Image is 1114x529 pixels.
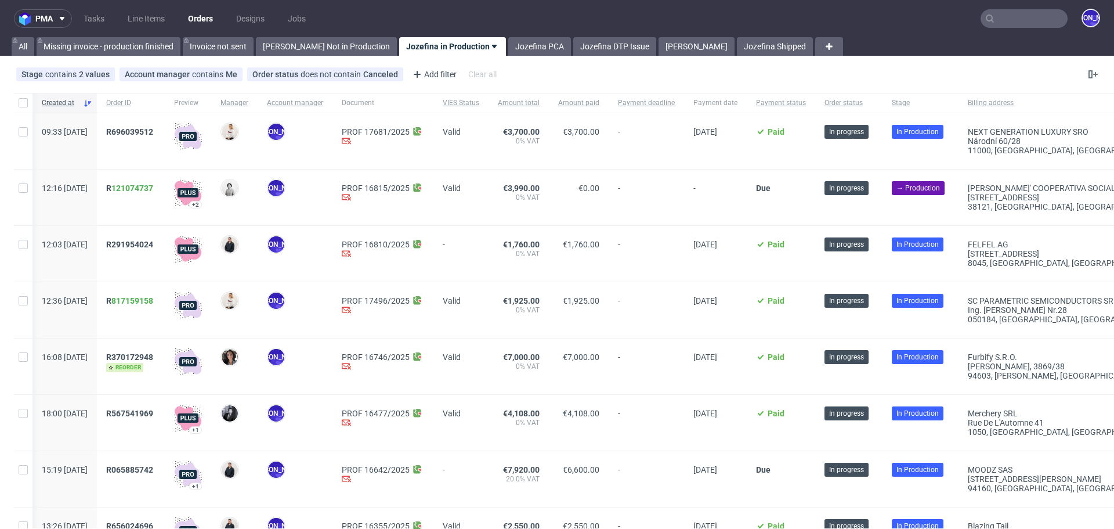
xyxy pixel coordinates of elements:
div: Me [226,70,237,79]
a: R291954024 [106,240,155,249]
span: Paid [768,409,784,418]
div: Valid [443,350,479,362]
span: €1,925.00 [563,296,599,305]
span: Paid [768,296,784,305]
span: In Production [896,408,939,419]
span: €1,925.00 [503,296,540,305]
span: In progress [829,127,864,137]
a: Orders [181,9,220,28]
img: pro-icon.017ec5509f39f3e742e3.png [174,460,202,488]
span: Preview [174,98,202,108]
a: R121074737 [106,183,155,193]
span: [DATE] [693,352,717,362]
span: €3,990.00 [503,183,540,193]
span: - [618,127,675,155]
a: Jozefina Shipped [737,37,813,56]
span: 18:00 [DATE] [42,409,88,418]
img: pro-icon.017ec5509f39f3e742e3.png [174,348,202,376]
span: Amount total [498,98,540,108]
a: PROF 17496/2025 [342,296,410,305]
span: Stage [21,70,45,79]
span: €1,760.00 [563,240,599,249]
img: Mari Fok [222,293,238,309]
span: 20.0% VAT [498,474,540,484]
a: R817159158 [106,296,155,305]
span: In Production [896,465,939,475]
span: Payment status [756,98,806,108]
span: R [106,183,153,193]
a: Tasks [77,9,111,28]
figcaption: [PERSON_NAME] [268,180,284,196]
a: Missing invoice - production finished [37,37,180,56]
span: Order ID [106,98,155,108]
span: €0.00 [578,183,599,193]
figcaption: [PERSON_NAME] [268,236,284,253]
span: Payment date [693,98,737,108]
a: Jozefina in Production [399,37,506,56]
div: Valid [443,294,479,305]
a: Jozefina PCA [508,37,571,56]
span: In progress [829,183,864,193]
div: +1 [192,427,199,433]
span: €1,760.00 [503,240,540,249]
img: pro-icon.017ec5509f39f3e742e3.png [174,123,202,150]
span: €4,108.00 [503,409,540,418]
div: +2 [192,201,199,208]
span: €6,600.00 [563,465,599,474]
span: In progress [829,465,864,475]
span: reorder [106,363,143,372]
span: Stage [892,98,949,108]
span: VIES Status [443,98,479,108]
div: Add filter [408,65,459,84]
span: 0% VAT [498,305,540,315]
img: plus-icon.676465ae8f3a83198b3f.png [174,235,202,263]
span: Paid [768,240,784,249]
span: 09:33 [DATE] [42,127,88,136]
img: Mari Fok [222,124,238,140]
a: Jobs [281,9,313,28]
a: R065885742 [106,465,155,474]
span: Account manager [125,70,192,79]
span: 0% VAT [498,249,540,258]
span: In progress [829,408,864,419]
figcaption: [PERSON_NAME] [268,293,284,309]
span: Payment deadline [618,98,675,108]
span: R567541969 [106,409,153,418]
img: Moreno Martinez Cristina [222,349,238,365]
span: contains [45,70,79,79]
span: - [618,296,675,324]
a: PROF 16810/2025 [342,240,410,249]
span: [DATE] [693,296,717,305]
figcaption: [PERSON_NAME] [1083,10,1099,26]
span: - [618,183,675,211]
span: - [618,240,675,268]
span: 12:16 [DATE] [42,183,88,193]
span: [DATE] [693,127,717,136]
a: PROF 17681/2025 [342,127,410,136]
a: R370172948 [106,352,155,362]
span: €3,700.00 [503,127,540,136]
span: contains [192,70,226,79]
a: All [12,37,34,56]
img: logo [19,12,35,26]
span: 0% VAT [498,418,540,427]
span: R [106,296,153,305]
span: 0% VAT [498,362,540,371]
a: Invoice not sent [183,37,254,56]
span: 0% VAT [498,136,540,146]
span: In progress [829,239,864,250]
div: - [443,463,479,474]
div: +1 [192,483,199,490]
a: 121074737 [111,183,153,193]
span: [DATE] [693,409,717,418]
div: Canceled [363,70,398,79]
span: €4,108.00 [563,409,599,418]
span: R370172948 [106,352,153,362]
span: 15:19 [DATE] [42,465,88,474]
a: R696039512 [106,127,155,136]
span: Due [756,465,771,474]
span: - [618,352,675,380]
span: Order status [824,98,873,108]
span: €7,000.00 [503,352,540,362]
span: In Production [896,352,939,362]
